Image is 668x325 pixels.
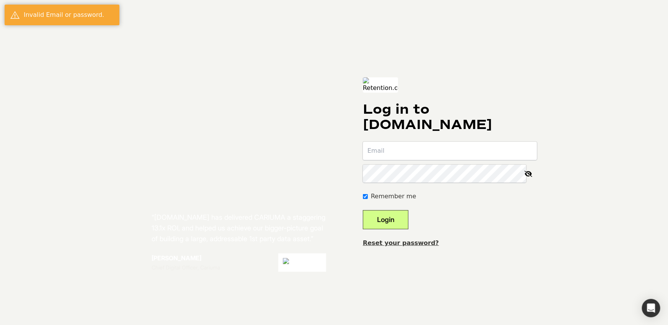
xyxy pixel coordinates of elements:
[152,254,201,262] strong: [PERSON_NAME]
[278,253,326,272] img: Cariuma
[363,102,537,132] h1: Log in to [DOMAIN_NAME]
[363,210,408,229] button: Login
[642,299,660,317] div: Open Intercom Messenger
[152,264,220,271] span: Chief Digital Officer, Cariuma
[152,212,326,244] h2: “[DOMAIN_NAME] has delivered CARIUMA a staggering 13.1x ROI, and helped us achieve our bigger-pic...
[24,10,114,20] div: Invalid Email or password.
[363,77,398,93] img: Retention.com
[371,192,416,201] label: Remember me
[363,142,537,160] input: Email
[363,239,439,247] a: Reset your password?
